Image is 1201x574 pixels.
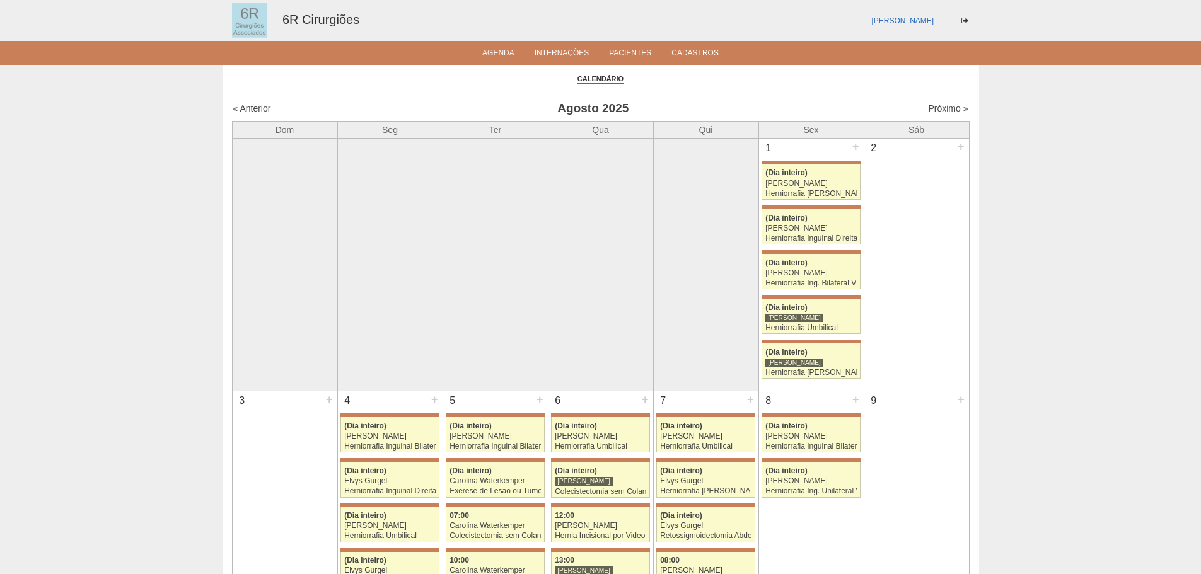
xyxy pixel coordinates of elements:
div: + [429,391,440,408]
div: Herniorrafia Ing. Bilateral VL [765,279,857,287]
div: Herniorrafia Inguinal Direita [344,487,436,495]
div: Key: Maria Braido [762,458,860,462]
span: 12:00 [555,511,574,520]
span: (Dia inteiro) [660,466,702,475]
div: + [850,139,861,155]
div: Key: Maria Braido [551,548,649,552]
div: Key: Maria Braido [762,340,860,343]
div: Herniorrafia [PERSON_NAME] [660,487,751,495]
span: (Dia inteiro) [765,466,808,475]
div: Key: Maria Braido [340,458,439,462]
div: Key: Maria Braido [446,413,544,417]
a: 6R Cirurgiões [282,13,359,26]
div: [PERSON_NAME] [765,477,857,485]
span: (Dia inteiro) [660,511,702,520]
a: [PERSON_NAME] [871,16,934,25]
span: (Dia inteiro) [344,466,386,475]
th: Seg [337,121,443,138]
a: Cadastros [671,49,719,61]
i: Sair [961,17,968,25]
div: Elvys Gurgel [344,477,436,485]
div: Key: Maria Braido [656,503,755,507]
div: Key: Maria Braido [446,503,544,507]
div: [PERSON_NAME] [765,180,857,188]
div: Key: Maria Braido [762,295,860,299]
th: Qua [548,121,653,138]
div: Key: Maria Braido [656,548,755,552]
div: [PERSON_NAME] [450,432,541,440]
div: [PERSON_NAME] [765,432,857,440]
span: (Dia inteiro) [765,258,808,267]
div: 1 [759,139,779,158]
a: (Dia inteiro) [PERSON_NAME] Herniorrafia Umbilical [551,417,649,452]
div: [PERSON_NAME] [765,224,857,232]
span: (Dia inteiro) [660,422,702,430]
div: Key: Maria Braido [656,458,755,462]
a: (Dia inteiro) [PERSON_NAME] Herniorrafia Umbilical [340,507,439,542]
a: Internações [535,49,589,61]
span: 10:00 [450,556,469,565]
span: (Dia inteiro) [344,511,386,520]
div: Colecistectomia sem Colangiografia VL [555,488,646,496]
div: 6 [548,391,568,410]
a: (Dia inteiro) [PERSON_NAME] Herniorrafia Ing. Unilateral VL [762,462,860,497]
div: Key: Maria Braido [762,250,860,254]
a: (Dia inteiro) [PERSON_NAME] Herniorrafia Inguinal Direita [762,209,860,244]
div: Herniorrafia [PERSON_NAME] [765,190,857,198]
a: 07:00 Carolina Waterkemper Colecistectomia sem Colangiografia VL [446,507,544,542]
div: Herniorrafia Inguinal Bilateral [344,442,436,451]
a: (Dia inteiro) [PERSON_NAME] Herniorrafia Ing. Bilateral VL [762,254,860,289]
div: [PERSON_NAME] [765,358,823,367]
div: Colecistectomia sem Colangiografia VL [450,532,541,540]
span: (Dia inteiro) [765,303,808,312]
div: Retossigmoidectomia Abdominal [660,532,751,540]
span: (Dia inteiro) [555,422,597,430]
div: Key: Maria Braido [551,458,649,462]
a: (Dia inteiro) Elvys Gurgel Herniorrafia Inguinal Direita [340,462,439,497]
a: Calendário [577,74,624,84]
div: 2 [864,139,884,158]
th: Sex [758,121,864,138]
a: (Dia inteiro) [PERSON_NAME] Herniorrafia Inguinal Bilateral [340,417,439,452]
a: Próximo » [928,103,968,113]
div: 3 [233,391,252,410]
div: Key: Maria Braido [446,548,544,552]
span: 13:00 [555,556,574,565]
div: Herniorrafia Ing. Unilateral VL [765,487,857,495]
span: 07:00 [450,511,469,520]
th: Ter [443,121,548,138]
span: (Dia inteiro) [450,422,492,430]
th: Qui [653,121,758,138]
div: Key: Maria Braido [656,413,755,417]
div: + [324,391,335,408]
div: Key: Maria Braido [340,413,439,417]
div: Key: Maria Braido [340,548,439,552]
div: + [850,391,861,408]
div: Herniorrafia Umbilical [660,442,751,451]
div: + [640,391,651,408]
div: [PERSON_NAME] [344,432,436,440]
div: 4 [338,391,357,410]
div: Key: Maria Braido [762,413,860,417]
span: (Dia inteiro) [765,422,808,430]
a: « Anterior [233,103,271,113]
a: (Dia inteiro) [PERSON_NAME] Herniorrafia Inguinal Bilateral [446,417,544,452]
th: Dom [232,121,337,138]
a: (Dia inteiro) Elvys Gurgel Retossigmoidectomia Abdominal [656,507,755,542]
a: (Dia inteiro) [PERSON_NAME] Herniorrafia [PERSON_NAME] [762,164,860,200]
div: Herniorrafia Umbilical [765,324,857,332]
div: [PERSON_NAME] [555,432,646,440]
span: (Dia inteiro) [344,422,386,430]
div: Elvys Gurgel [660,522,751,530]
div: Herniorrafia Inguinal Bilateral [765,442,857,451]
th: Sáb [864,121,969,138]
div: Elvys Gurgel [660,477,751,485]
div: [PERSON_NAME] [555,476,613,486]
span: (Dia inteiro) [765,168,808,177]
div: Key: Maria Braido [762,205,860,209]
div: Hernia Incisional por Video [555,532,646,540]
div: Key: Maria Braido [551,413,649,417]
div: Herniorrafia Umbilical [344,532,436,540]
div: Herniorrafia Inguinal Direita [765,234,857,243]
div: Key: Maria Braido [551,503,649,507]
